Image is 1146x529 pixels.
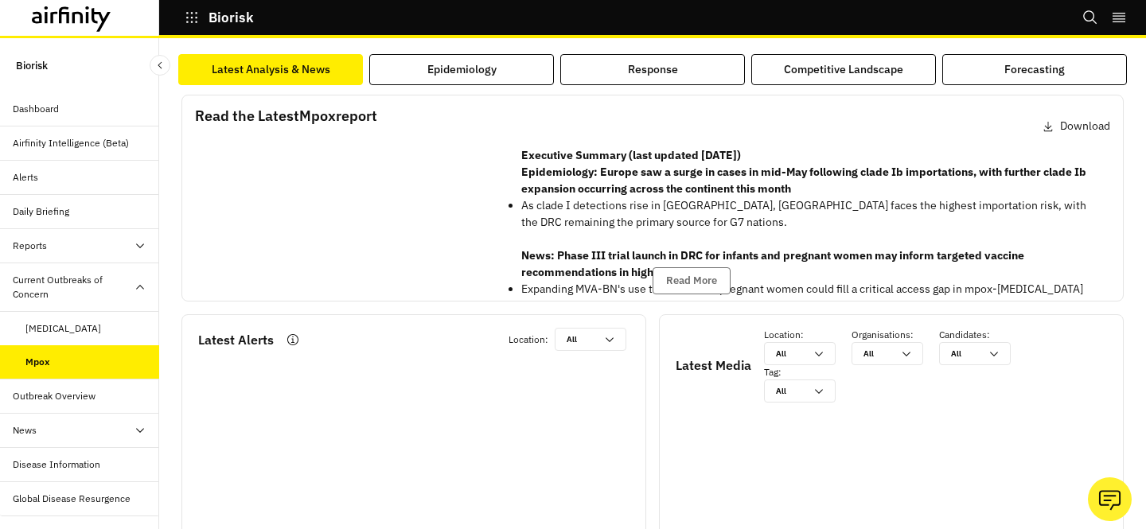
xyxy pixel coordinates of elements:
div: Latest Analysis & News [212,61,330,78]
p: Location : [764,328,852,342]
div: Global Disease Resurgence [13,492,131,506]
p: Download [1060,118,1110,134]
button: Ask our analysts [1088,477,1132,521]
div: Airfinity Intelligence (Beta) [13,136,129,150]
button: Search [1082,4,1098,31]
div: Daily Briefing [13,204,69,219]
p: Click on the image to open the report [195,274,489,294]
div: Forecasting [1004,61,1065,78]
strong: ) [737,148,741,162]
button: Read More [653,267,731,294]
strong: Epidemiology: Europe saw a surge in cases in mid-May following clade Ib importations, with furthe... [521,165,1086,196]
div: Competitive Landscape [784,61,903,78]
p: Latest Alerts [198,330,274,349]
p: Location : [509,333,548,347]
p: Organisations : [852,328,939,342]
strong: Executive Summary (last updated [DATE] [521,148,737,162]
p: Read the Latest Mpox report [195,105,377,126]
div: Mpox [25,355,50,369]
p: Biorisk [16,51,48,80]
p: Candidates : [939,328,1027,342]
strong: News: Phase III trial launch in DRC for infants and pregnant women may inform targeted vaccine re... [521,248,1024,279]
div: Response [628,61,678,78]
p: Tag : [764,365,852,379]
div: Outbreak Overview [13,389,95,403]
p: Expanding MVA-BN's use to infants and pregnant women could fill a critical access gap in mpox-[ME... [521,281,1097,314]
div: Reports [13,239,47,253]
div: [MEDICAL_DATA] [25,321,101,336]
div: Disease Information [13,457,100,472]
div: News [13,423,37,438]
p: As clade I detections rise in [GEOGRAPHIC_DATA], [GEOGRAPHIC_DATA] faces the highest importation ... [521,197,1097,231]
div: Epidemiology [427,61,497,78]
div: Current Outbreaks of Concern [13,273,134,301]
div: Alerts [13,170,38,185]
button: Biorisk [185,4,254,31]
div: Dashboard [13,102,59,116]
p: Biorisk [209,10,254,25]
button: Close Sidebar [150,55,170,76]
p: Latest Media [676,356,751,375]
